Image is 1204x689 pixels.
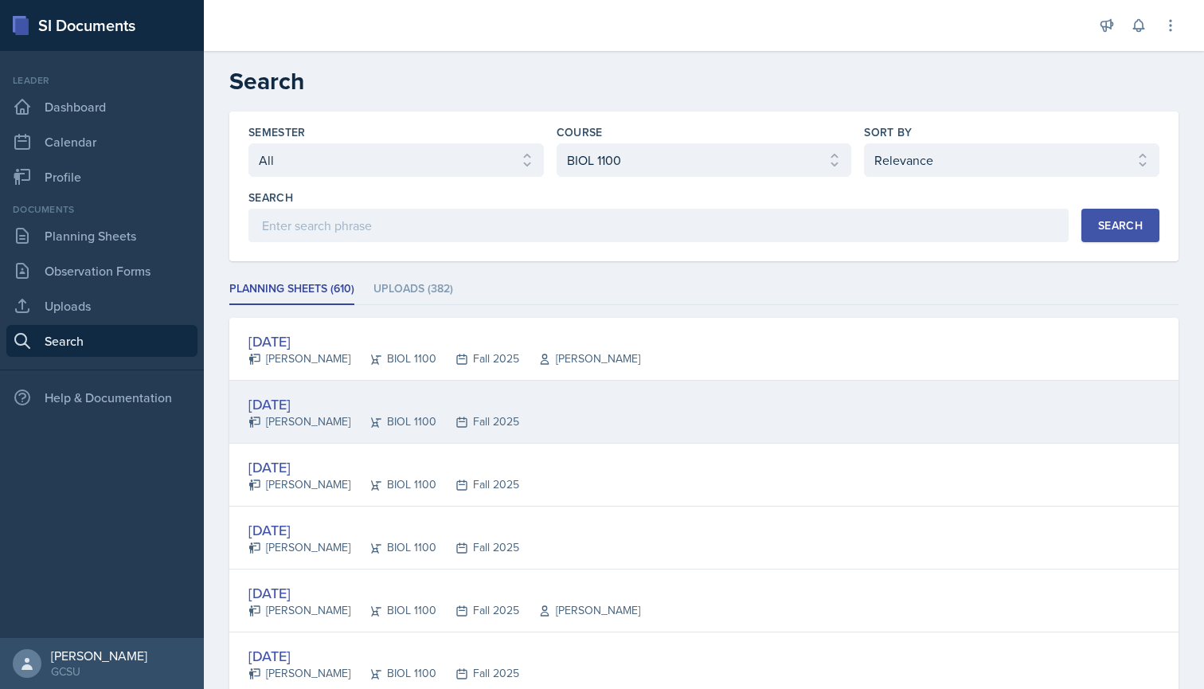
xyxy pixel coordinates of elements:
[436,665,519,682] div: Fall 2025
[248,476,350,493] div: [PERSON_NAME]
[519,602,640,619] div: [PERSON_NAME]
[6,325,197,357] a: Search
[1098,219,1143,232] div: Search
[6,73,197,88] div: Leader
[373,274,453,305] li: Uploads (382)
[436,476,519,493] div: Fall 2025
[6,220,197,252] a: Planning Sheets
[436,350,519,367] div: Fall 2025
[6,382,197,413] div: Help & Documentation
[248,413,350,430] div: [PERSON_NAME]
[248,645,519,667] div: [DATE]
[248,665,350,682] div: [PERSON_NAME]
[350,602,436,619] div: BIOL 1100
[248,582,640,604] div: [DATE]
[248,539,350,556] div: [PERSON_NAME]
[248,209,1069,242] input: Enter search phrase
[6,161,197,193] a: Profile
[864,124,912,140] label: Sort By
[248,331,640,352] div: [DATE]
[248,393,519,415] div: [DATE]
[6,126,197,158] a: Calendar
[436,602,519,619] div: Fall 2025
[51,664,147,679] div: GCSU
[6,290,197,322] a: Uploads
[248,190,293,206] label: Search
[6,91,197,123] a: Dashboard
[229,274,354,305] li: Planning Sheets (610)
[436,413,519,430] div: Fall 2025
[248,519,519,541] div: [DATE]
[51,648,147,664] div: [PERSON_NAME]
[248,124,306,140] label: Semester
[248,456,519,478] div: [DATE]
[248,350,350,367] div: [PERSON_NAME]
[350,413,436,430] div: BIOL 1100
[557,124,603,140] label: Course
[350,539,436,556] div: BIOL 1100
[436,539,519,556] div: Fall 2025
[350,350,436,367] div: BIOL 1100
[350,665,436,682] div: BIOL 1100
[248,602,350,619] div: [PERSON_NAME]
[229,67,1179,96] h2: Search
[6,202,197,217] div: Documents
[1081,209,1159,242] button: Search
[350,476,436,493] div: BIOL 1100
[519,350,640,367] div: [PERSON_NAME]
[6,255,197,287] a: Observation Forms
